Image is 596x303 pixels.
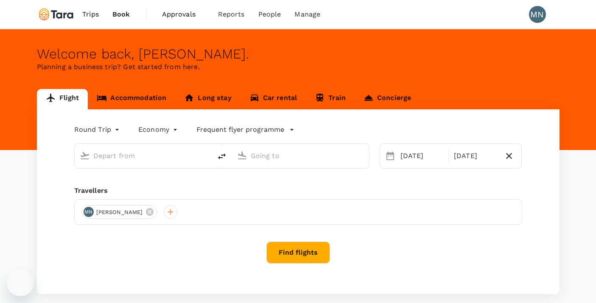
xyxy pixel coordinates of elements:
[196,125,284,135] p: Frequent flyer programme
[175,89,240,109] a: Long stay
[88,89,175,109] a: Accommodation
[82,9,99,19] span: Trips
[37,46,560,62] div: Welcome back , [PERSON_NAME] .
[363,155,365,156] button: Open
[266,242,330,264] button: Find flights
[81,205,157,219] div: MN[PERSON_NAME]
[306,89,355,109] a: Train
[112,9,130,19] span: Book
[450,147,500,164] div: [DATE]
[138,123,179,136] div: Economy
[355,89,420,109] a: Concierge
[7,269,34,296] iframe: Button to launch messaging window
[162,9,204,19] span: Approvals
[93,149,194,162] input: Depart from
[218,9,245,19] span: Reports
[196,125,294,135] button: Frequent flyer programme
[529,6,546,23] div: MN
[91,208,148,217] span: [PERSON_NAME]
[397,147,447,164] div: [DATE]
[37,62,560,72] p: Planning a business trip? Get started from here.
[37,5,76,24] img: Tara Climate Ltd
[84,207,94,217] div: MN
[251,149,351,162] input: Going to
[74,123,122,136] div: Round Trip
[241,89,306,109] a: Car rental
[294,9,320,19] span: Manage
[206,155,207,156] button: Open
[258,9,281,19] span: People
[37,89,88,109] a: Flight
[212,146,232,167] button: delete
[74,186,522,196] div: Travellers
